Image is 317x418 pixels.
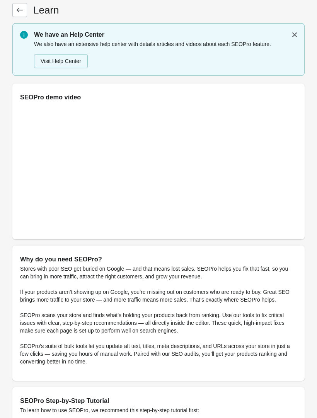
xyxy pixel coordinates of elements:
[20,288,297,304] p: If your products aren’t showing up on Google, you’re missing out on customers who are ready to bu...
[41,58,81,64] div: Visit Help Center
[20,311,297,334] p: SEOPro scans your store and finds what’s holding your products back from ranking. Use our tools t...
[20,406,297,414] p: To learn how to use SEOPro, we recommend this step-by-step tutorial first:
[20,265,297,280] p: Stores with poor SEO get buried on Google — and that means lost sales. SEOPro helps you fix that ...
[20,342,297,365] p: SEOPro’s suite of bulk tools let you update alt text, titles, meta descriptions, and URLs across ...
[34,30,297,39] p: We have an Help Center
[20,397,297,404] h3: SEOPro Step-by-Step Tutorial
[33,4,59,16] p: Learn
[20,255,297,263] h3: Why do you need SEOPro?
[20,93,297,101] h3: SEOPro demo video
[34,39,297,69] div: We also have an extensive help center with details articles and videos about each SEOPro feature.
[34,54,88,68] a: Visit Help Center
